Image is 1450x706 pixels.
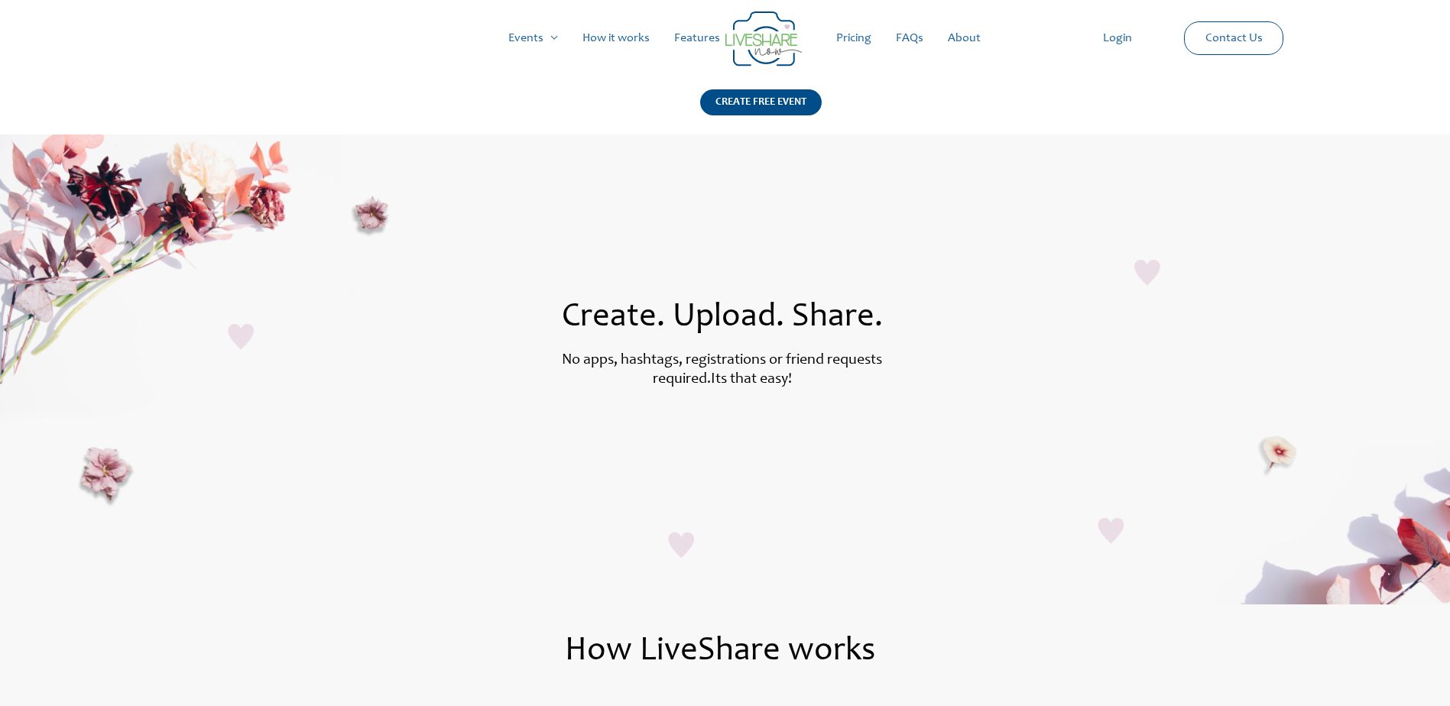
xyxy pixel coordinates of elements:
[700,89,822,115] div: CREATE FREE EVENT
[562,353,882,387] label: No apps, hashtags, registrations or friend requests required.
[153,635,1288,669] h1: How LiveShare works
[824,14,884,63] a: Pricing
[1091,14,1144,63] a: Login
[496,14,570,63] a: Events
[725,11,802,66] img: Group 14 | Live Photo Slideshow for Events | Create Free Events Album for Any Occasion
[562,301,883,335] span: Create. Upload. Share.
[936,14,993,63] a: About
[884,14,936,63] a: FAQs
[662,14,732,63] a: Features
[700,89,822,134] a: CREATE FREE EVENT
[711,372,792,387] label: Its that easy!
[27,14,1423,63] nav: Site Navigation
[570,14,662,63] a: How it works
[1193,22,1275,54] a: Contact Us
